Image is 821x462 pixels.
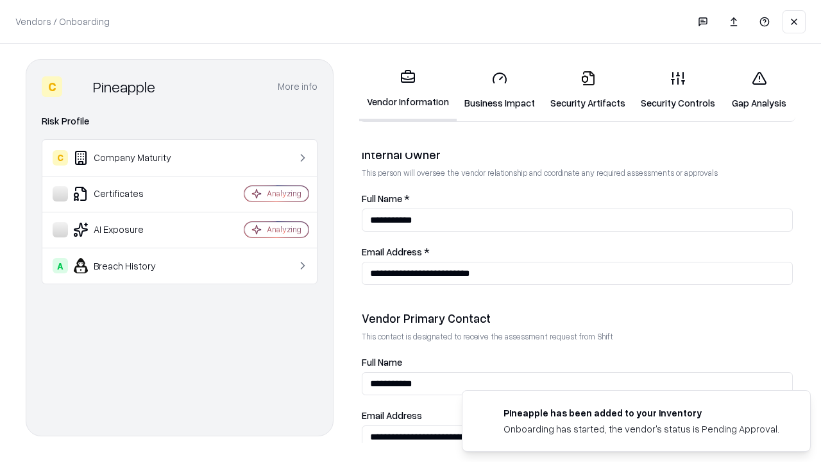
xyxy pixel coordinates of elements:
div: AI Exposure [53,222,206,237]
div: Pineapple has been added to your inventory [504,406,779,420]
div: Analyzing [267,188,301,199]
a: Security Artifacts [543,60,633,120]
label: Full Name * [362,194,793,203]
div: Internal Owner [362,147,793,162]
div: Company Maturity [53,150,206,166]
label: Email Address [362,411,793,420]
a: Vendor Information [359,59,457,121]
a: Security Controls [633,60,723,120]
div: Pineapple [93,76,155,97]
p: This contact is designated to receive the assessment request from Shift [362,331,793,342]
div: Onboarding has started, the vendor's status is Pending Approval. [504,422,779,436]
img: pineappleenergy.com [478,406,493,422]
div: Vendor Primary Contact [362,311,793,326]
p: This person will oversee the vendor relationship and coordinate any required assessments or appro... [362,167,793,178]
div: Certificates [53,186,206,201]
p: Vendors / Onboarding [15,15,110,28]
div: Breach History [53,258,206,273]
label: Email Address * [362,247,793,257]
a: Business Impact [457,60,543,120]
div: Risk Profile [42,114,317,129]
div: A [53,258,68,273]
a: Gap Analysis [723,60,795,120]
button: More info [278,75,317,98]
div: C [53,150,68,166]
label: Full Name [362,357,793,367]
div: Analyzing [267,224,301,235]
div: C [42,76,62,97]
img: Pineapple [67,76,88,97]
